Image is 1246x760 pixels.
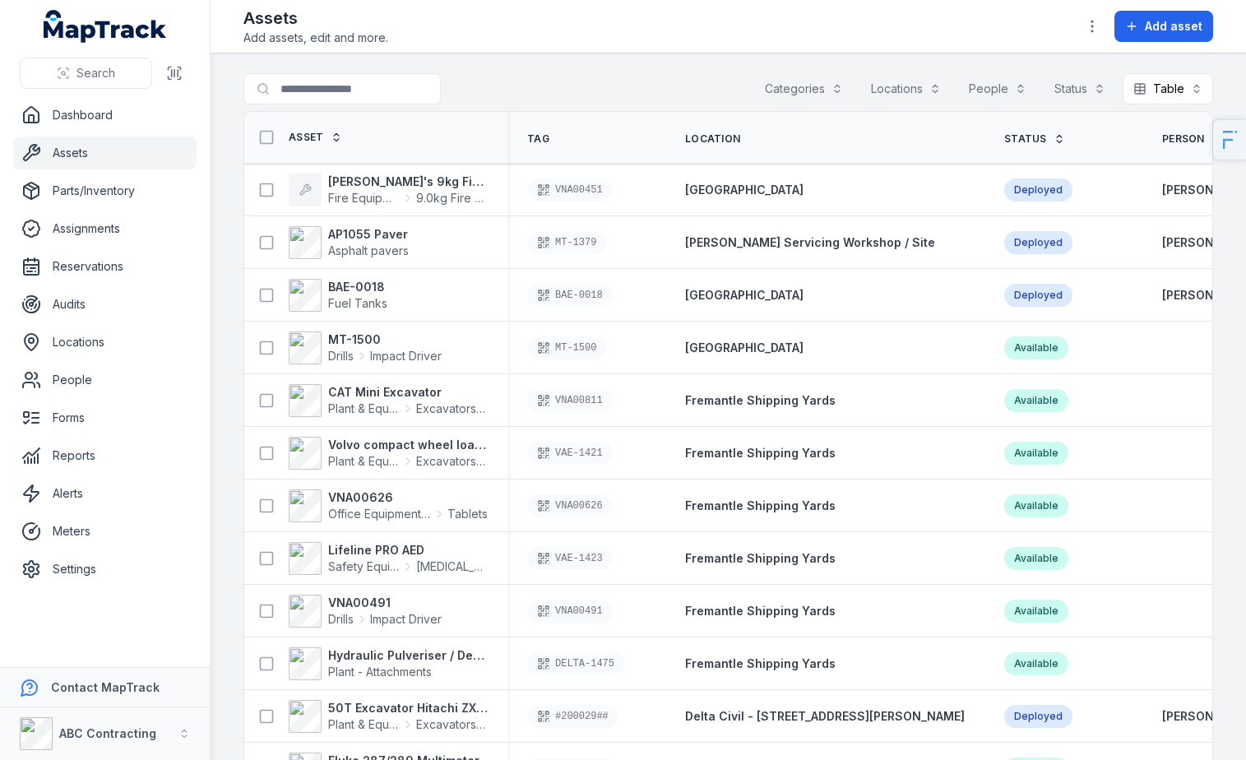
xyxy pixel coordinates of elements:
[685,183,804,197] span: [GEOGRAPHIC_DATA]
[1004,494,1068,517] div: Available
[13,174,197,207] a: Parts/Inventory
[289,595,442,628] a: VNA00491DrillsImpact Driver
[447,506,488,522] span: Tablets
[289,647,488,680] a: Hydraulic Pulveriser / Demolition ShearPlant - Attachments
[685,288,804,302] span: [GEOGRAPHIC_DATA]
[76,65,115,81] span: Search
[416,453,488,470] span: Excavators & Plant
[1004,132,1065,146] a: Status
[289,131,342,144] a: Asset
[13,515,197,548] a: Meters
[328,331,442,348] strong: MT-1500
[1162,132,1205,146] span: Person
[527,231,606,254] div: MT-1379
[416,401,488,417] span: Excavators & Plant
[685,708,965,725] a: Delta Civil - [STREET_ADDRESS][PERSON_NAME]
[13,553,197,586] a: Settings
[328,348,354,364] span: Drills
[328,174,488,190] strong: [PERSON_NAME]'s 9kg Fire EXT
[13,250,197,283] a: Reservations
[328,453,400,470] span: Plant & Equipment
[1004,652,1068,675] div: Available
[328,401,400,417] span: Plant & Equipment
[13,477,197,510] a: Alerts
[328,665,432,679] span: Plant - Attachments
[1004,231,1072,254] div: Deployed
[13,137,197,169] a: Assets
[13,99,197,132] a: Dashboard
[527,705,618,728] div: #200029##
[1145,18,1202,35] span: Add asset
[13,326,197,359] a: Locations
[44,10,167,43] a: MapTrack
[328,595,442,611] strong: VNA00491
[289,226,409,259] a: AP1055 PaverAsphalt pavers
[328,700,488,716] strong: 50T Excavator Hitachi ZX350
[685,235,935,249] span: [PERSON_NAME] Servicing Workshop / Site
[416,190,488,206] span: 9.0kg Fire extinguisher
[416,716,488,733] span: Excavators & Plant
[328,542,488,558] strong: Lifeline PRO AED
[289,279,387,312] a: BAE-0018Fuel Tanks
[328,243,409,257] span: Asphalt pavers
[328,279,387,295] strong: BAE-0018
[1004,600,1068,623] div: Available
[527,494,613,517] div: VNA00626
[328,190,400,206] span: Fire Equipment
[685,445,836,461] a: Fremantle Shipping Yards
[289,489,488,522] a: VNA00626Office Equipment & ITTablets
[289,174,488,206] a: [PERSON_NAME]'s 9kg Fire EXTFire Equipment9.0kg Fire extinguisher
[685,603,836,619] a: Fremantle Shipping Yards
[685,498,836,512] span: Fremantle Shipping Yards
[51,680,160,694] strong: Contact MapTrack
[243,7,388,30] h2: Assets
[289,384,488,417] a: CAT Mini ExcavatorPlant & EquipmentExcavators & Plant
[685,393,836,407] span: Fremantle Shipping Yards
[685,604,836,618] span: Fremantle Shipping Yards
[328,558,400,575] span: Safety Equipment
[1004,132,1047,146] span: Status
[527,389,613,412] div: VNA00811
[13,439,197,472] a: Reports
[289,331,442,364] a: MT-1500DrillsImpact Driver
[370,348,442,364] span: Impact Driver
[527,336,606,359] div: MT-1500
[328,647,488,664] strong: Hydraulic Pulveriser / Demolition Shear
[328,296,387,310] span: Fuel Tanks
[328,506,431,522] span: Office Equipment & IT
[289,131,324,144] span: Asset
[1004,705,1072,728] div: Deployed
[289,437,488,470] a: Volvo compact wheel loaderPlant & EquipmentExcavators & Plant
[1114,11,1213,42] button: Add asset
[328,489,488,506] strong: VNA00626
[328,716,400,733] span: Plant & Equipment
[685,392,836,409] a: Fremantle Shipping Yards
[527,178,613,202] div: VNA00451
[59,726,156,740] strong: ABC Contracting
[685,550,836,567] a: Fremantle Shipping Yards
[13,212,197,245] a: Assignments
[243,30,388,46] span: Add assets, edit and more.
[685,656,836,670] span: Fremantle Shipping Yards
[685,234,935,251] a: [PERSON_NAME] Servicing Workshop / Site
[289,700,488,733] a: 50T Excavator Hitachi ZX350Plant & EquipmentExcavators & Plant
[13,401,197,434] a: Forms
[416,558,488,575] span: [MEDICAL_DATA]
[1004,442,1068,465] div: Available
[328,384,488,401] strong: CAT Mini Excavator
[685,446,836,460] span: Fremantle Shipping Yards
[328,226,409,243] strong: AP1055 Paver
[328,611,354,628] span: Drills
[13,288,197,321] a: Audits
[370,611,442,628] span: Impact Driver
[289,542,488,575] a: Lifeline PRO AEDSafety Equipment[MEDICAL_DATA]
[527,600,613,623] div: VNA00491
[20,58,152,89] button: Search
[685,709,965,723] span: Delta Civil - [STREET_ADDRESS][PERSON_NAME]
[685,182,804,198] a: [GEOGRAPHIC_DATA]
[1004,336,1068,359] div: Available
[527,132,549,146] span: Tag
[685,498,836,514] a: Fremantle Shipping Yards
[527,547,613,570] div: VAE-1423
[685,551,836,565] span: Fremantle Shipping Yards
